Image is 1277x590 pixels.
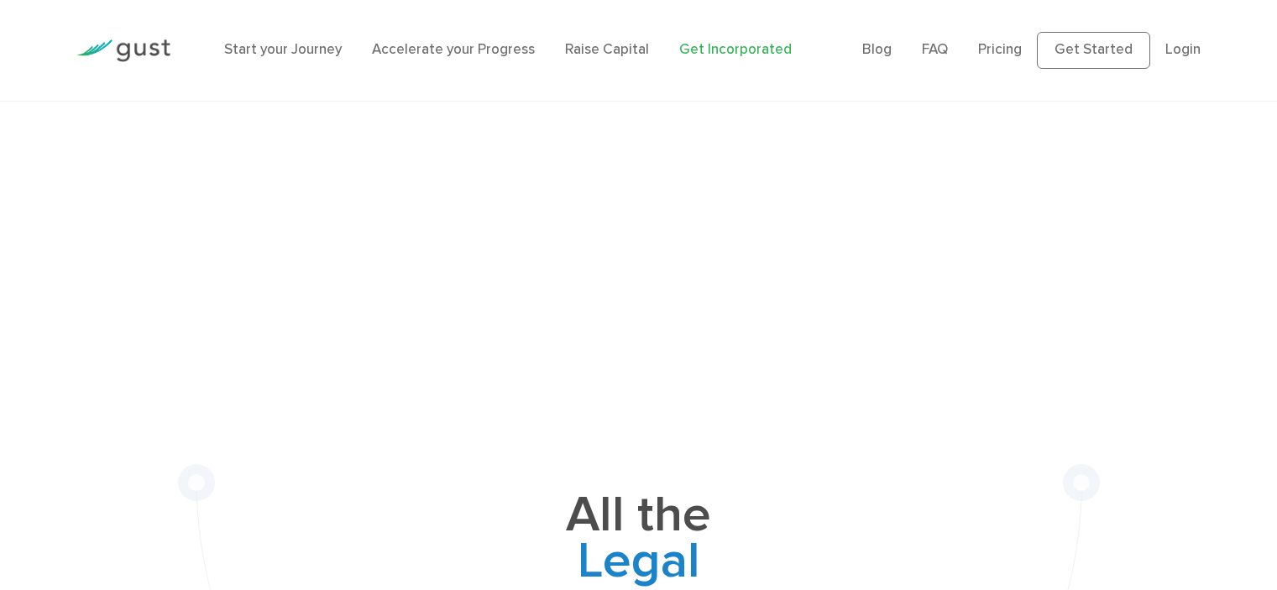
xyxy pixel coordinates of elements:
a: Get Incorporated [679,41,792,58]
a: Pricing [978,41,1022,58]
a: Raise Capital [565,41,649,58]
a: Blog [862,41,892,58]
a: FAQ [922,41,948,58]
a: Get Started [1037,32,1150,69]
a: Login [1165,41,1201,58]
img: Gust Logo [76,39,170,62]
a: Accelerate your Progress [372,41,535,58]
a: Start your Journey [224,41,342,58]
span: Legal [387,539,891,589]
